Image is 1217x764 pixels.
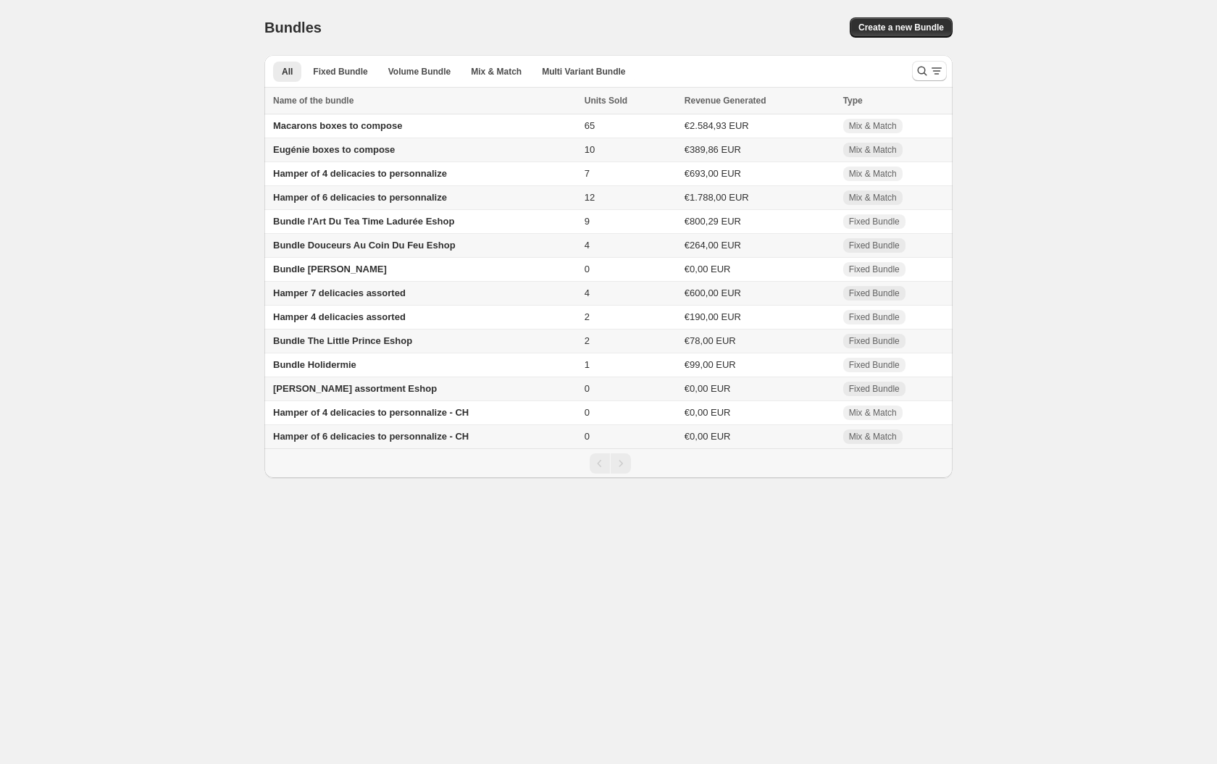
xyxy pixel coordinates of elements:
[685,120,749,131] span: €2.584,93 EUR
[273,407,469,418] span: Hamper of 4 delicacies to personnalize - CH
[388,66,451,77] span: Volume Bundle
[850,17,953,38] button: Create a new Bundle
[849,383,900,395] span: Fixed Bundle
[849,192,897,203] span: Mix & Match
[273,359,356,370] span: Bundle Holidermie
[849,216,900,227] span: Fixed Bundle
[585,383,590,394] span: 0
[585,311,590,322] span: 2
[264,19,322,36] h1: Bundles
[273,168,447,179] span: Hamper of 4 delicacies to personnalize
[912,61,947,81] button: Search and filter results
[273,144,395,155] span: Eugénie boxes to compose
[685,335,736,346] span: €78,00 EUR
[585,431,590,442] span: 0
[685,192,749,203] span: €1.788,00 EUR
[273,287,406,298] span: Hamper 7 delicacies assorted
[685,93,766,108] span: Revenue Generated
[849,287,900,299] span: Fixed Bundle
[685,311,741,322] span: €190,00 EUR
[273,383,437,394] span: [PERSON_NAME] assortment Eshop
[585,168,590,179] span: 7
[471,66,522,77] span: Mix & Match
[585,93,642,108] button: Units Sold
[585,144,595,155] span: 10
[858,22,944,33] span: Create a new Bundle
[273,335,412,346] span: Bundle The Little Prince Eshop
[685,287,741,298] span: €600,00 EUR
[685,93,781,108] button: Revenue Generated
[585,240,590,251] span: 4
[273,192,447,203] span: Hamper of 6 delicacies to personnalize
[585,407,590,418] span: 0
[849,359,900,371] span: Fixed Bundle
[273,216,454,227] span: Bundle l'Art Du Tea Time Ladurée Eshop
[685,168,741,179] span: €693,00 EUR
[273,240,456,251] span: Bundle Douceurs Au Coin Du Feu Eshop
[849,264,900,275] span: Fixed Bundle
[273,120,402,131] span: Macarons boxes to compose
[273,264,387,274] span: Bundle [PERSON_NAME]
[685,216,741,227] span: €800,29 EUR
[273,93,576,108] div: Name of the bundle
[849,144,897,156] span: Mix & Match
[849,335,900,347] span: Fixed Bundle
[685,264,731,274] span: €0,00 EUR
[282,66,293,77] span: All
[585,93,627,108] span: Units Sold
[542,66,625,77] span: Multi Variant Bundle
[585,264,590,274] span: 0
[849,240,900,251] span: Fixed Bundle
[585,216,590,227] span: 9
[685,359,736,370] span: €99,00 EUR
[585,359,590,370] span: 1
[843,93,944,108] div: Type
[849,407,897,419] span: Mix & Match
[849,311,900,323] span: Fixed Bundle
[685,144,741,155] span: €389,86 EUR
[273,311,406,322] span: Hamper 4 delicacies assorted
[585,287,590,298] span: 4
[585,335,590,346] span: 2
[849,120,897,132] span: Mix & Match
[849,168,897,180] span: Mix & Match
[264,448,953,478] nav: Pagination
[685,431,731,442] span: €0,00 EUR
[685,407,731,418] span: €0,00 EUR
[273,431,469,442] span: Hamper of 6 delicacies to personnalize - CH
[849,431,897,442] span: Mix & Match
[685,240,741,251] span: €264,00 EUR
[685,383,731,394] span: €0,00 EUR
[585,120,595,131] span: 65
[313,66,367,77] span: Fixed Bundle
[585,192,595,203] span: 12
